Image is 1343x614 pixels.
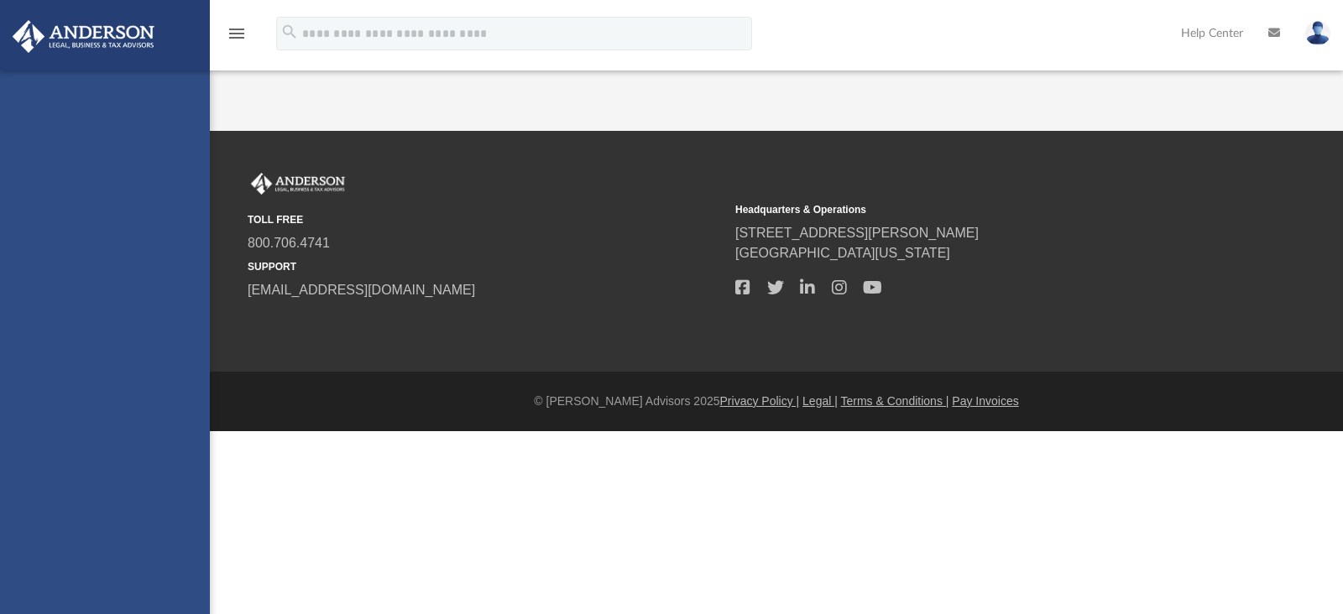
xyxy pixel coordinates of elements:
a: [EMAIL_ADDRESS][DOMAIN_NAME] [248,283,475,297]
small: TOLL FREE [248,212,724,227]
a: Terms & Conditions | [841,394,949,408]
a: 800.706.4741 [248,236,330,250]
i: search [280,23,299,41]
small: Headquarters & Operations [735,202,1211,217]
img: User Pic [1305,21,1330,45]
a: Legal | [802,394,838,408]
a: Privacy Policy | [720,394,800,408]
div: © [PERSON_NAME] Advisors 2025 [210,393,1343,410]
small: SUPPORT [248,259,724,274]
a: [STREET_ADDRESS][PERSON_NAME] [735,226,979,240]
a: menu [227,32,247,44]
img: Anderson Advisors Platinum Portal [248,173,348,195]
i: menu [227,23,247,44]
img: Anderson Advisors Platinum Portal [8,20,159,53]
a: Pay Invoices [952,394,1018,408]
a: [GEOGRAPHIC_DATA][US_STATE] [735,246,950,260]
